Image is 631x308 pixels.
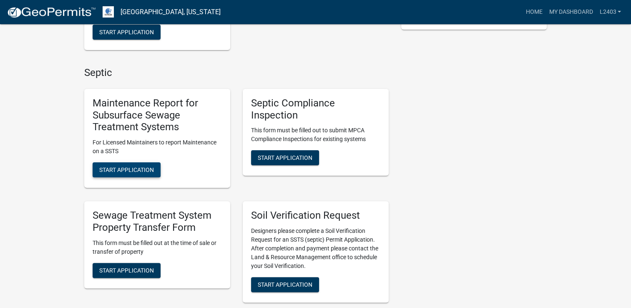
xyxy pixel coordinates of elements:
[103,6,114,18] img: Otter Tail County, Minnesota
[251,150,319,165] button: Start Application
[258,154,312,161] span: Start Application
[596,4,624,20] a: L2403
[93,239,222,256] p: This form must be filled out at the time of sale or transfer of property
[522,4,546,20] a: Home
[93,263,161,278] button: Start Application
[546,4,596,20] a: My Dashboard
[99,267,154,273] span: Start Application
[93,138,222,156] p: For Licensed Maintainers to report Maintenance on a SSTS
[251,210,380,222] h5: Soil Verification Request
[93,97,222,133] h5: Maintenance Report for Subsurface Sewage Treatment Systems
[93,162,161,177] button: Start Application
[251,277,319,292] button: Start Application
[99,167,154,173] span: Start Application
[121,5,221,19] a: [GEOGRAPHIC_DATA], [US_STATE]
[258,281,312,288] span: Start Application
[251,97,380,121] h5: Septic Compliance Inspection
[251,227,380,270] p: Designers please complete a Soil Verification Request for an SSTS (septic) Permit Application. Af...
[84,67,389,79] h4: Septic
[93,25,161,40] button: Start Application
[99,29,154,35] span: Start Application
[93,210,222,234] h5: Sewage Treatment System Property Transfer Form
[251,126,380,144] p: This form must be filled out to submit MPCA Compliance Inspections for existing systems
